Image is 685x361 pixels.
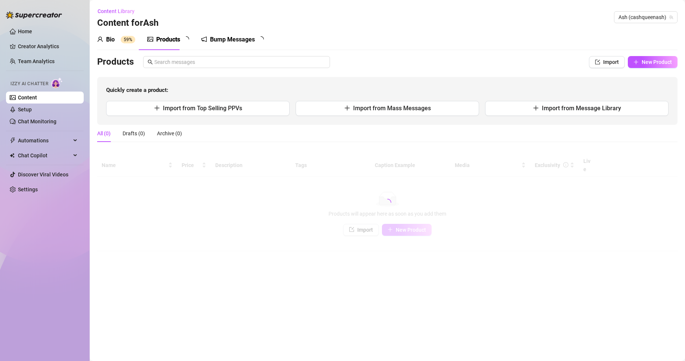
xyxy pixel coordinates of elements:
[595,59,600,65] span: import
[97,56,134,68] h3: Products
[97,5,141,17] button: Content Library
[18,107,32,112] a: Setup
[182,35,190,43] span: loading
[542,105,621,112] span: Import from Message Library
[106,35,115,44] div: Bio
[51,77,63,88] img: AI Chatter
[382,197,392,207] span: loading
[210,35,255,44] div: Bump Messages
[201,36,207,42] span: notification
[97,17,158,29] h3: Content for Ash
[618,12,673,23] span: Ash (cashqueenash)
[18,28,32,34] a: Home
[18,149,71,161] span: Chat Copilot
[123,129,145,138] div: Drafts (0)
[10,138,16,144] span: thunderbolt
[353,105,431,112] span: Import from Mass Messages
[154,105,160,111] span: plus
[154,58,325,66] input: Search messages
[642,59,672,65] span: New Product
[18,186,38,192] a: Settings
[669,15,673,19] span: team
[18,40,78,52] a: Creator Analytics
[296,101,479,116] button: Import from Mass Messages
[18,118,56,124] a: Chat Monitoring
[633,59,639,65] span: plus
[106,87,168,93] strong: Quickly create a product:
[148,59,153,65] span: search
[97,129,111,138] div: All (0)
[533,105,539,111] span: plus
[98,8,135,14] span: Content Library
[10,80,48,87] span: Izzy AI Chatter
[156,35,180,44] div: Products
[628,56,678,68] button: New Product
[18,58,55,64] a: Team Analytics
[163,105,242,112] span: Import from Top Selling PPVs
[106,101,290,116] button: Import from Top Selling PPVs
[157,129,182,138] div: Archive (0)
[344,105,350,111] span: plus
[10,153,15,158] img: Chat Copilot
[485,101,669,116] button: Import from Message Library
[603,59,619,65] span: Import
[257,35,265,43] span: loading
[97,36,103,42] span: user
[121,36,135,43] sup: 59%
[18,172,68,178] a: Discover Viral Videos
[18,95,37,101] a: Content
[147,36,153,42] span: picture
[589,56,625,68] button: Import
[18,135,71,146] span: Automations
[6,11,62,19] img: logo-BBDzfeDw.svg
